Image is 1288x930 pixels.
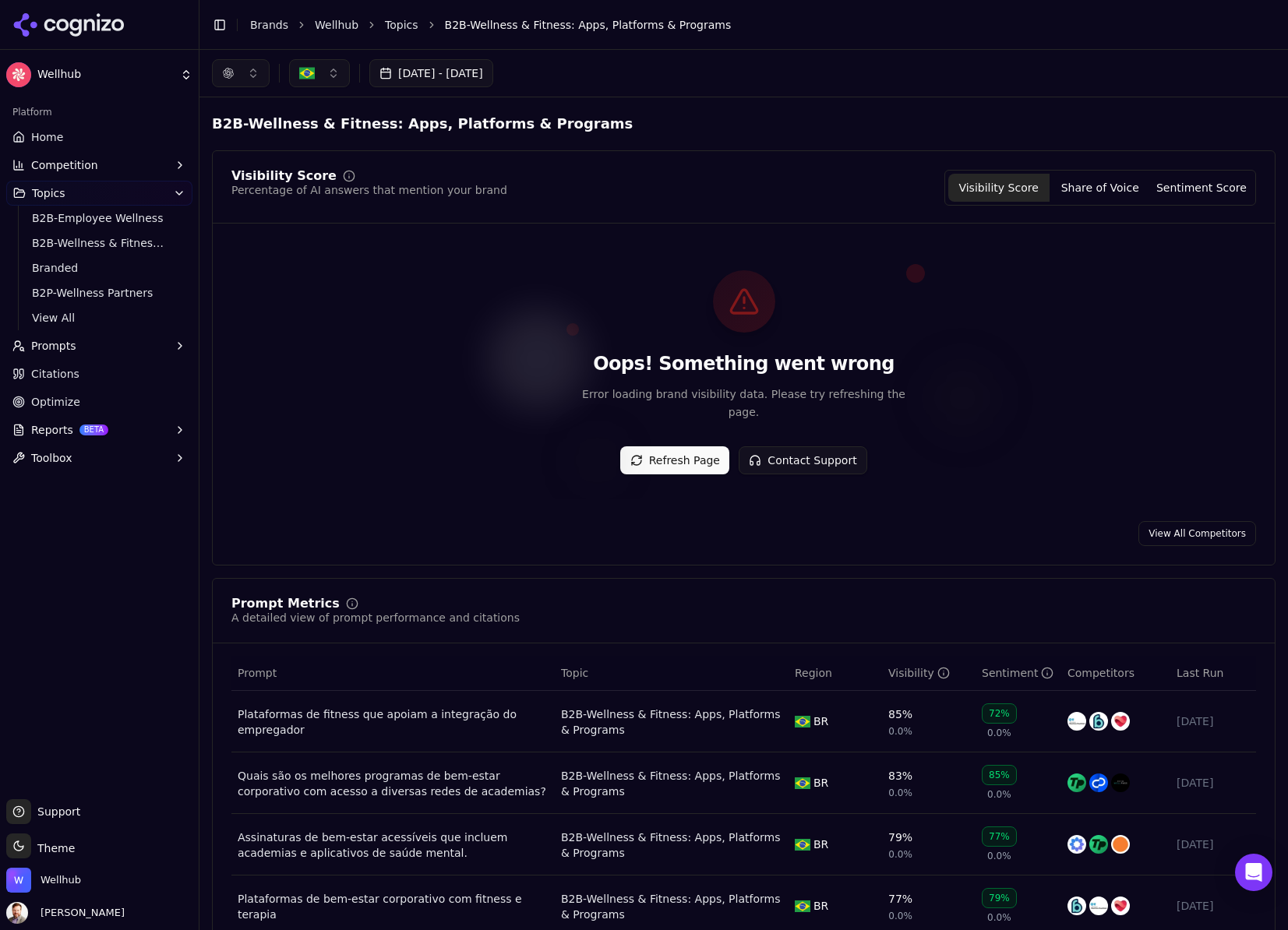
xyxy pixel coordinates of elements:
img: BR flag [795,839,810,851]
button: Toolbox [6,446,192,470]
th: sentiment [976,656,1061,691]
div: Open Intercom Messenger [1235,854,1272,891]
span: View All [32,310,168,326]
a: B2P-Wellness Partners [26,282,174,304]
a: Quais são os melhores programas de bem-estar corporativo com acesso a diversas redes de academias? [238,768,549,799]
button: ReportsBETA [6,417,192,442]
th: Last Run [1170,656,1256,691]
span: Optimize [31,394,80,410]
img: Brazil [299,65,315,81]
span: 0.0% [987,850,1011,862]
span: Wellhub [41,873,81,887]
span: 0.0% [888,787,912,799]
span: B2P-Wellness Partners [32,285,168,301]
span: Wellhub [37,68,174,82]
span: Topic [561,665,588,681]
span: 0.0% [888,725,912,738]
a: B2B-Wellness & Fitness: Apps, Platforms & Programs [561,706,782,738]
img: wellable [1067,712,1086,731]
img: burnalong [1067,897,1086,915]
span: Citations [31,366,79,382]
span: [PERSON_NAME] [34,906,125,920]
span: B2B-Wellness & Fitness: Apps, Platforms & Programs [445,17,732,33]
a: B2B-Wellness & Fitness: Apps, Platforms & Programs [26,232,174,254]
a: B2B-Wellness & Fitness: Apps, Platforms & Programs [561,768,782,799]
span: BETA [79,424,108,435]
div: Plataformas de bem-estar corporativo com fitness e terapia [238,891,549,922]
nav: breadcrumb [250,17,1244,33]
img: BR flag [795,716,810,727]
div: 79% [982,888,1017,908]
span: B2B-Wellness & Fitness: Apps, Platforms & Programs [32,235,168,251]
img: burnalong [1089,712,1108,731]
div: A detailed view of prompt performance and citations [231,610,520,625]
button: Visibility Score [948,174,1050,202]
th: Prompt [231,656,555,691]
img: totalpass [1067,773,1086,792]
span: BR [813,713,828,729]
button: Share of Voice [1050,174,1151,202]
img: headspace [1111,835,1130,854]
button: Topics [6,181,192,206]
div: 85% [888,706,912,722]
button: Competition [6,153,192,178]
span: BR [813,898,828,914]
img: wellable [1089,897,1108,915]
span: Theme [31,842,75,854]
span: 0.0% [987,788,1011,801]
img: classpass [1089,773,1108,792]
div: [DATE] [1177,837,1250,852]
th: Topic [555,656,789,691]
a: B2B-Employee Wellness [26,207,174,229]
a: Home [6,125,192,150]
a: Brands [250,19,288,31]
span: B2B-Employee Wellness [32,210,168,226]
a: Topics [385,17,418,33]
span: Branded [32,260,168,276]
div: Percentage of AI answers that mention your brand [231,182,507,198]
img: Wellhub [6,868,31,893]
div: [DATE] [1177,898,1250,914]
button: [DATE] - [DATE] [369,59,493,87]
button: Open user button [6,902,125,924]
span: Prompts [31,338,76,354]
img: vantage fit [1111,897,1130,915]
div: 77% [982,826,1017,847]
span: B2B-Wellness & Fitness: Apps, Platforms & Programs [212,110,661,138]
th: Region [789,656,882,691]
div: Prompt Metrics [231,597,340,610]
a: B2B-Wellness & Fitness: Apps, Platforms & Programs [561,830,782,861]
span: 0.0% [888,910,912,922]
a: Citations [6,361,192,386]
img: Wellhub [6,62,31,87]
button: Prompts [6,333,192,358]
div: [DATE] [1177,713,1250,729]
a: Optimize [6,389,192,414]
div: [DATE] [1177,775,1250,791]
div: Visibility [888,665,950,681]
div: 77% [888,891,912,907]
span: Competitors [1067,665,1134,681]
button: Contact Support [739,446,866,474]
a: Assinaturas de bem-estar acessíveis que incluem academias e aplicativos de saúde mental. [238,830,549,861]
a: Branded [26,257,174,279]
img: totalpass [1089,835,1108,854]
span: Home [31,129,63,145]
p: Error loading brand visibility data. Please try refreshing the page. [570,386,919,421]
span: Toolbox [31,450,72,466]
button: Open organization switcher [6,868,81,893]
span: Last Run [1177,665,1223,681]
span: Support [31,804,80,819]
span: Topics [32,185,65,201]
img: BR flag [795,900,810,912]
img: calm [1067,835,1086,854]
span: 0.0% [987,911,1011,924]
img: Chris Dean [6,902,28,924]
span: B2B-Wellness & Fitness: Apps, Platforms & Programs [212,113,633,135]
a: B2B-Wellness & Fitness: Apps, Platforms & Programs [561,891,782,922]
